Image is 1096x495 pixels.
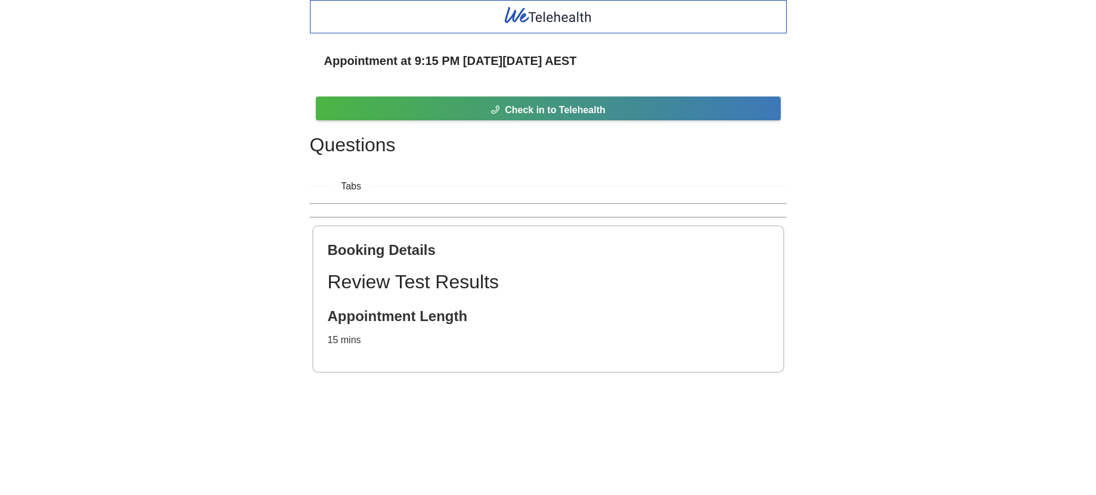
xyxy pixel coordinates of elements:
h2: Booking Details [328,241,769,259]
span: phone [490,105,500,116]
span: Tabs [331,179,371,194]
span: Check in to Telehealth [505,102,606,117]
img: WeTelehealth [503,5,593,25]
h1: Review Test Results [328,267,769,297]
button: phoneCheck in to Telehealth [316,96,781,120]
h1: Questions [310,130,787,160]
h2: Appointment Length [328,307,769,325]
span: Appointment at 9:15 PM on Thu 4 Sep AEST [324,51,577,70]
p: 15 mins [328,332,769,348]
